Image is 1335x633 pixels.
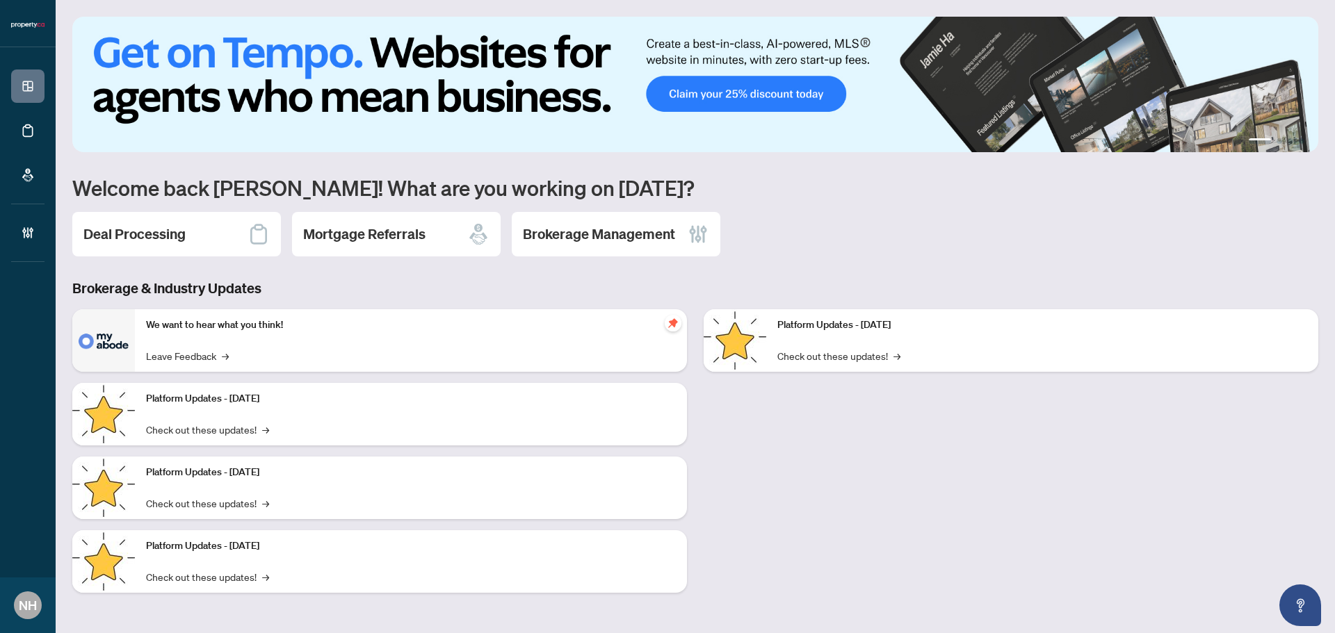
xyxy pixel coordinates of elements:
[72,457,135,519] img: Platform Updates - July 21, 2025
[303,224,426,244] h2: Mortgage Referrals
[222,348,229,363] span: →
[72,383,135,445] img: Platform Updates - September 16, 2025
[146,465,676,480] p: Platform Updates - [DATE]
[146,318,676,333] p: We want to hear what you think!
[1249,138,1271,144] button: 1
[1277,138,1282,144] button: 2
[72,530,135,593] img: Platform Updates - July 8, 2025
[1288,138,1293,144] button: 3
[777,348,900,363] a: Check out these updates!→
[83,224,186,244] h2: Deal Processing
[11,21,44,29] img: logo
[777,318,1307,333] p: Platform Updates - [DATE]
[146,495,269,511] a: Check out these updates!→
[262,422,269,437] span: →
[146,348,229,363] a: Leave Feedback→
[523,224,675,244] h2: Brokerage Management
[146,539,676,554] p: Platform Updates - [DATE]
[146,569,269,584] a: Check out these updates!→
[19,595,37,615] span: NH
[262,569,269,584] span: →
[72,174,1318,201] h1: Welcome back [PERSON_NAME]! What are you working on [DATE]?
[146,391,676,406] p: Platform Updates - [DATE]
[72,279,1318,298] h3: Brokerage & Industry Updates
[665,315,681,331] span: pushpin
[1279,584,1321,626] button: Open asap
[893,348,900,363] span: →
[704,309,766,372] img: Platform Updates - June 23, 2025
[72,309,135,372] img: We want to hear what you think!
[72,17,1318,152] img: Slide 0
[146,422,269,437] a: Check out these updates!→
[1299,138,1304,144] button: 4
[262,495,269,511] span: →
